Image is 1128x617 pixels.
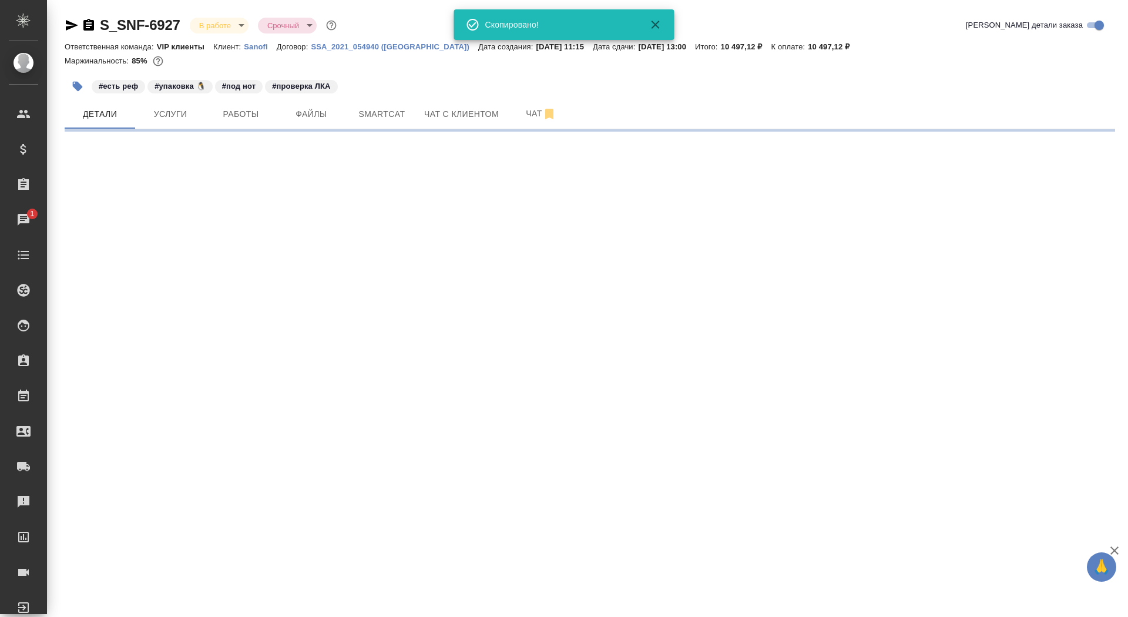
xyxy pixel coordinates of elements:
p: VIP клиенты [157,42,213,51]
p: Sanofi [244,42,277,51]
span: 🙏 [1092,555,1112,579]
button: Срочный [264,21,303,31]
button: Скопировать ссылку для ЯМессенджера [65,18,79,32]
p: Дата сдачи: [593,42,638,51]
span: Чат с клиентом [424,107,499,122]
p: 85% [132,56,150,65]
p: К оплате: [771,42,808,51]
span: есть реф [90,81,146,90]
button: Доп статусы указывают на важность/срочность заказа [324,18,339,33]
p: Клиент: [213,42,244,51]
button: Скопировать ссылку [82,18,96,32]
p: Дата создания: [478,42,536,51]
a: SSA_2021_054940 ([GEOGRAPHIC_DATA]) [311,41,478,51]
span: упаковка 🐧 [146,81,214,90]
svg: Отписаться [542,107,556,121]
p: 10 497,12 ₽ [721,42,771,51]
a: S_SNF-6927 [100,17,180,33]
span: проверка ЛКА [264,81,338,90]
p: Итого: [695,42,720,51]
button: Добавить тэг [65,73,90,99]
div: В работе [258,18,317,33]
p: Ответственная команда: [65,42,157,51]
span: Чат [513,106,569,121]
p: #проверка ЛКА [272,81,330,92]
p: Договор: [277,42,311,51]
div: Скопировано! [485,19,632,31]
span: Услуги [142,107,199,122]
span: Детали [72,107,128,122]
p: #упаковка 🐧 [155,81,206,92]
p: SSA_2021_054940 ([GEOGRAPHIC_DATA]) [311,42,478,51]
span: Smartcat [354,107,410,122]
button: В работе [196,21,234,31]
p: 10 497,12 ₽ [808,42,858,51]
a: Sanofi [244,41,277,51]
div: В работе [190,18,249,33]
button: 1307.26 RUB; [150,53,166,69]
span: Файлы [283,107,340,122]
p: #есть реф [99,81,138,92]
button: 🙏 [1087,552,1116,582]
p: [DATE] 11:15 [536,42,593,51]
span: под нот [214,81,264,90]
a: 1 [3,205,44,234]
button: Закрыть [642,18,670,32]
span: 1 [23,208,41,220]
p: Маржинальность: [65,56,132,65]
p: [DATE] 13:00 [638,42,695,51]
span: Работы [213,107,269,122]
span: [PERSON_NAME] детали заказа [966,19,1083,31]
p: #под нот [222,81,256,92]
